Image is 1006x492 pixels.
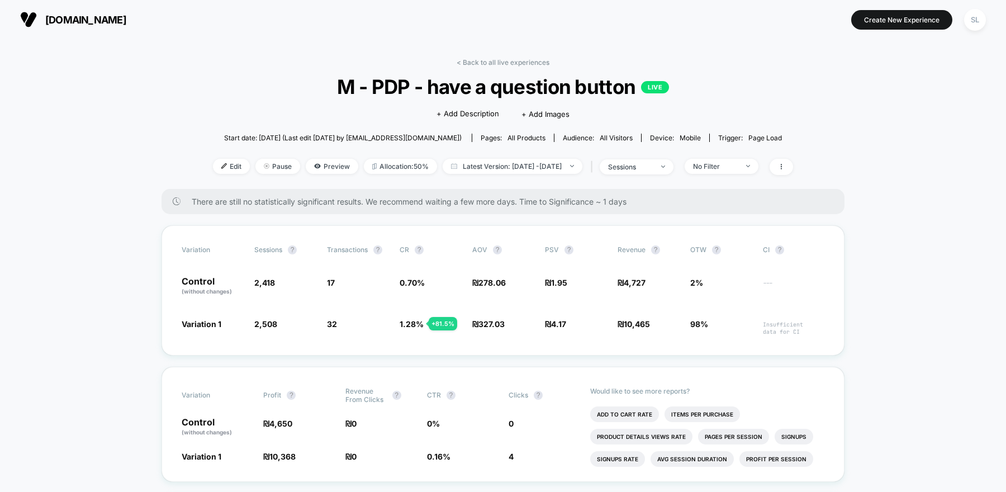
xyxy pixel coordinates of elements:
button: ? [415,245,424,254]
span: ₪ [472,278,506,287]
span: ₪ [618,278,646,287]
span: 0 [352,419,357,428]
span: Pause [255,159,300,174]
div: Pages: [481,134,545,142]
button: ? [288,245,297,254]
img: end [570,165,574,167]
span: 278.06 [478,278,506,287]
span: All Visitors [600,134,633,142]
span: PSV [545,245,559,254]
span: (without changes) [182,429,232,436]
button: SL [961,8,989,31]
li: Pages Per Session [698,429,769,444]
img: end [746,165,750,167]
li: Profit Per Session [739,451,813,467]
span: 0 [352,452,357,461]
img: end [264,163,269,169]
span: + Add Images [521,110,570,119]
img: end [661,165,665,168]
span: all products [507,134,545,142]
button: ? [775,245,784,254]
p: Control [182,418,252,437]
button: ? [373,245,382,254]
span: M - PDP - have a question button [242,75,764,98]
span: ₪ [545,278,567,287]
button: ? [392,391,401,400]
span: Start date: [DATE] (Last edit [DATE] by [EMAIL_ADDRESS][DOMAIN_NAME]) [224,134,462,142]
span: There are still no statistically significant results. We recommend waiting a few more days . Time... [192,197,822,206]
img: rebalance [372,163,377,169]
span: 1.95 [551,278,567,287]
span: Profit [263,391,281,399]
button: ? [287,391,296,400]
li: Product Details Views Rate [590,429,692,444]
button: ? [447,391,455,400]
span: ₪ [545,319,566,329]
span: Sessions [254,245,282,254]
span: 2% [690,278,703,287]
button: ? [493,245,502,254]
span: Edit [213,159,250,174]
span: 0.16 % [427,452,450,461]
span: Latest Version: [DATE] - [DATE] [443,159,582,174]
span: Allocation: 50% [364,159,437,174]
span: | [588,159,600,175]
span: mobile [680,134,701,142]
img: Visually logo [20,11,37,28]
span: Revenue From Clicks [345,387,387,404]
span: Variation 1 [182,319,221,329]
li: Items Per Purchase [665,406,740,422]
li: Signups [775,429,813,444]
span: 0 % [427,419,440,428]
li: Avg Session Duration [651,451,734,467]
span: 10,465 [624,319,650,329]
span: 32 [327,319,337,329]
div: No Filter [693,162,738,171]
p: LIVE [641,81,669,93]
span: --- [763,280,824,296]
div: Trigger: [718,134,782,142]
span: AOV [472,245,487,254]
span: Preview [306,159,358,174]
span: 98% [690,319,708,329]
a: < Back to all live experiences [457,58,549,67]
span: OTW [690,245,752,254]
div: sessions [608,163,653,171]
img: calendar [451,163,457,169]
span: ₪ [618,319,650,329]
span: Variation 1 [182,452,221,461]
span: 10,368 [269,452,296,461]
span: CR [400,245,409,254]
button: Create New Experience [851,10,952,30]
span: [DOMAIN_NAME] [45,14,126,26]
p: Would like to see more reports? [590,387,824,395]
span: ₪ [263,452,296,461]
span: ₪ [472,319,505,329]
span: Insufficient data for CI [763,321,824,335]
span: 4,727 [624,278,646,287]
span: 4,650 [269,419,292,428]
p: Control [182,277,243,296]
span: Variation [182,387,243,404]
span: 17 [327,278,335,287]
span: CTR [427,391,441,399]
span: 2,418 [254,278,275,287]
span: Page Load [748,134,782,142]
span: 1.28 % [400,319,424,329]
li: Add To Cart Rate [590,406,659,422]
span: 4 [509,452,514,461]
img: edit [221,163,227,169]
span: CI [763,245,824,254]
div: SL [964,9,986,31]
span: 327.03 [478,319,505,329]
span: Device: [641,134,709,142]
span: ₪ [345,419,357,428]
button: ? [534,391,543,400]
span: ₪ [263,419,292,428]
li: Signups Rate [590,451,645,467]
span: Revenue [618,245,646,254]
span: 0.70 % [400,278,425,287]
span: Clicks [509,391,528,399]
span: 0 [509,419,514,428]
span: (without changes) [182,288,232,295]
